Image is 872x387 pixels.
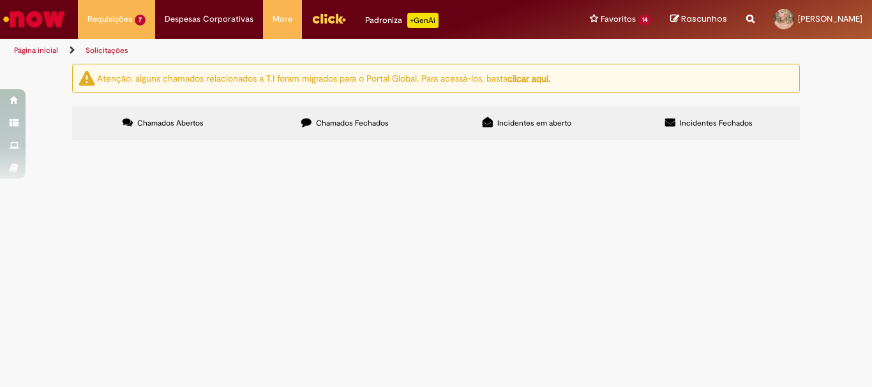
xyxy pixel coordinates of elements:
span: Incidentes em aberto [497,118,571,128]
ng-bind-html: Atenção: alguns chamados relacionados a T.I foram migrados para o Portal Global. Para acessá-los,... [97,72,550,84]
span: Incidentes Fechados [680,118,753,128]
img: ServiceNow [1,6,67,32]
a: Página inicial [14,45,58,55]
img: click_logo_yellow_360x200.png [312,9,346,28]
a: clicar aqui. [507,72,550,84]
span: [PERSON_NAME] [798,13,862,24]
span: 7 [135,15,146,26]
span: Chamados Fechados [316,118,389,128]
a: Rascunhos [670,13,727,26]
span: More [273,13,292,26]
div: Padroniza [365,13,439,28]
ul: Trilhas de página [10,39,572,62]
p: +GenAi [407,13,439,28]
a: Solicitações [86,45,128,55]
span: Chamados Abertos [137,118,204,128]
span: 14 [638,15,651,26]
span: Rascunhos [681,13,727,25]
span: Requisições [87,13,132,26]
span: Despesas Corporativas [165,13,253,26]
span: Favoritos [601,13,636,26]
